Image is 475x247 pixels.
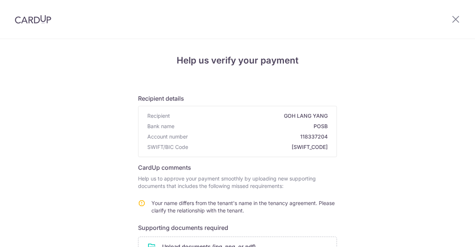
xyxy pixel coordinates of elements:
span: SWIFT/BIC Code [147,143,188,151]
span: Recipient [147,112,170,120]
h6: Supporting documents required [138,223,337,232]
span: POSB [177,123,328,130]
h6: Recipient details [138,94,337,103]
span: [SWIFT_CODE] [191,143,328,151]
h6: CardUp comments [138,163,337,172]
span: Your name differs from the tenant's name in the tenancy agreement. Please clarify the relationshi... [151,200,335,214]
h4: Help us verify your payment [138,54,337,67]
img: CardUp [15,15,51,24]
span: GOH LANG YANG [173,112,328,120]
p: Help us to approve your payment smoothly by uploading new supporting documents that includes the ... [138,175,337,190]
span: 118337204 [191,133,328,140]
span: Account number [147,133,188,140]
span: Bank name [147,123,174,130]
